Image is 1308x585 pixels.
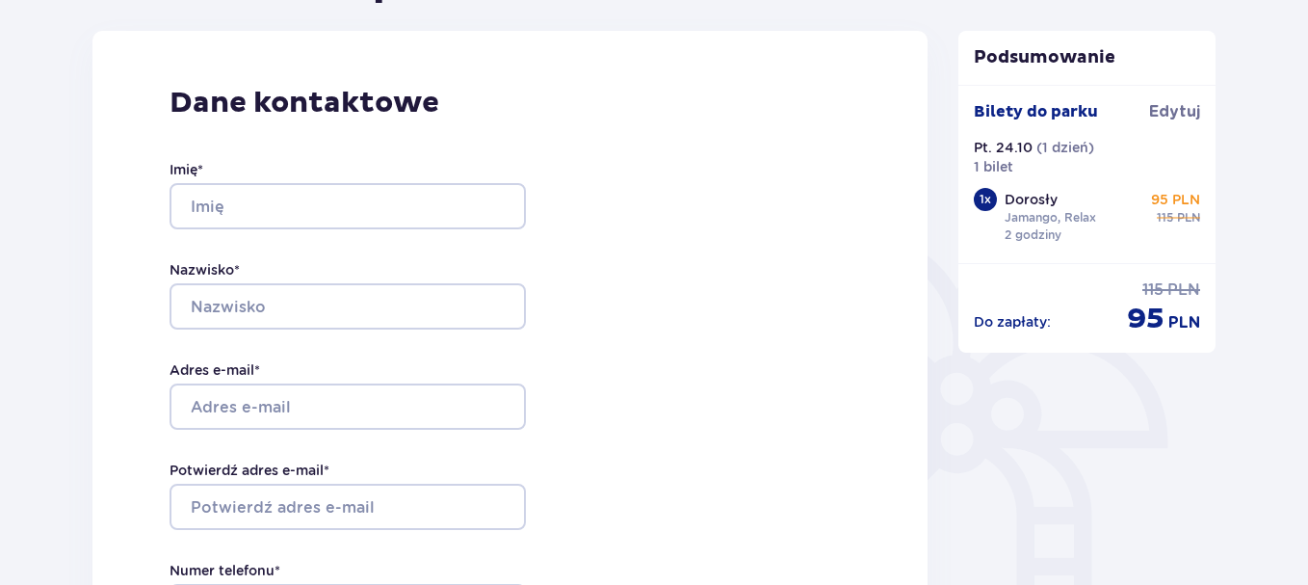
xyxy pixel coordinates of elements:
p: Jamango, Relax [1005,209,1096,226]
p: 1 bilet [974,157,1013,176]
p: Dane kontaktowe [170,85,850,121]
span: Edytuj [1149,101,1200,122]
p: Pt. 24.10 [974,138,1033,157]
p: Podsumowanie [958,46,1216,69]
span: PLN [1167,279,1200,301]
p: 95 PLN [1151,190,1200,209]
p: 2 godziny [1005,226,1061,244]
span: 115 [1142,279,1164,301]
span: 115 [1157,209,1173,226]
label: Potwierdź adres e-mail * [170,461,329,480]
div: 1 x [974,188,997,211]
label: Imię * [170,160,203,179]
span: PLN [1177,209,1200,226]
p: Bilety do parku [974,101,1098,122]
p: Dorosły [1005,190,1058,209]
p: Do zapłaty : [974,312,1051,332]
p: ( 1 dzień ) [1036,138,1094,157]
input: Imię [170,183,526,229]
span: 95 [1127,301,1164,337]
span: PLN [1168,312,1200,333]
input: Adres e-mail [170,384,526,430]
label: Numer telefonu * [170,561,280,580]
input: Potwierdź adres e-mail [170,484,526,530]
input: Nazwisko [170,283,526,330]
label: Nazwisko * [170,260,240,279]
label: Adres e-mail * [170,360,260,380]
